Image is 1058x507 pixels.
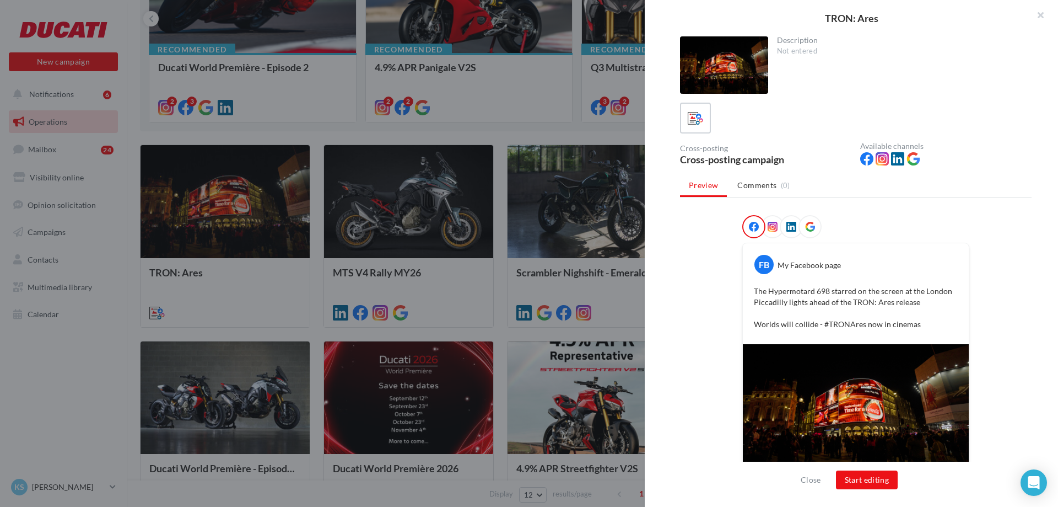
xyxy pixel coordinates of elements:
div: My Facebook page [778,260,841,271]
p: The Hypermotard 698 starred on the screen at the London Piccadilly lights ahead of the TRON: Ares... [754,286,958,330]
span: (0) [781,181,790,190]
button: Start editing [836,471,898,489]
div: Description [777,36,1023,44]
span: Comments [737,180,776,191]
div: Available channels [860,142,1032,150]
div: Cross-posting campaign [680,154,851,164]
button: Close [796,473,825,487]
div: FB [754,255,774,274]
div: TRON: Ares [662,13,1040,23]
div: Not entered [777,46,1023,56]
div: Open Intercom Messenger [1021,469,1047,496]
div: Cross-posting [680,145,851,152]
